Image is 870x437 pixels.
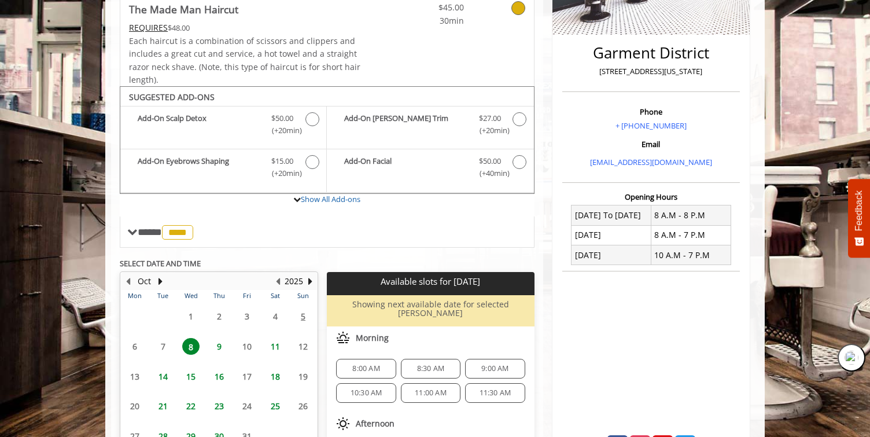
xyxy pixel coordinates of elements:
[138,275,151,288] button: Oct
[417,364,444,373] span: 8:30 AM
[211,398,228,414] span: 23
[565,65,737,78] p: [STREET_ADDRESS][US_STATE]
[336,359,396,379] div: 8:00 AM
[177,391,205,421] td: Select day22
[285,275,303,288] button: 2025
[205,332,233,362] td: Select day9
[182,338,200,355] span: 8
[305,275,315,288] button: Next Year
[845,351,858,365] img: favicon.png
[267,338,284,355] span: 11
[615,120,687,131] a: + [PHONE_NUMBER]
[415,388,447,398] span: 11:00 AM
[481,364,508,373] span: 9:00 AM
[182,368,200,385] span: 15
[154,398,172,414] span: 21
[273,275,282,288] button: Previous Year
[177,361,205,391] td: Select day15
[267,398,284,414] span: 25
[565,45,737,61] h2: Garment District
[651,225,731,245] td: 8 A.M - 7 P.M
[156,275,165,288] button: Next Month
[352,364,379,373] span: 8:00 AM
[572,245,651,265] td: [DATE]
[154,368,172,385] span: 14
[120,86,534,194] div: The Made Man Haircut Add-onS
[331,277,529,287] p: Available slots for [DATE]
[331,300,529,318] h6: Showing next available date for selected [PERSON_NAME]
[565,140,737,148] h3: Email
[356,419,395,428] span: Afternoon
[211,368,228,385] span: 16
[336,331,350,345] img: morning slots
[651,205,731,225] td: 8 A.M - 8 P.M
[565,108,737,116] h3: Phone
[205,391,233,421] td: Select day23
[120,258,201,269] b: SELECT DATE AND TIME
[854,190,864,231] span: Feedback
[480,388,511,398] span: 11:30 AM
[562,193,740,201] h3: Opening Hours
[848,179,870,258] button: Feedback - Show survey
[177,290,205,302] th: Wed
[123,275,132,288] button: Previous Month
[401,383,460,403] div: 11:00 AM
[651,245,731,265] td: 10 A.M - 7 P.M
[351,388,382,398] span: 10:30 AM
[129,91,215,102] b: SUGGESTED ADD-ONS
[211,338,228,355] span: 9
[149,361,176,391] td: Select day14
[465,359,525,379] div: 9:00 AM
[401,359,460,379] div: 8:30 AM
[121,290,149,302] th: Mon
[572,225,651,245] td: [DATE]
[336,383,396,403] div: 10:30 AM
[267,368,284,385] span: 18
[356,333,389,343] span: Morning
[261,332,289,362] td: Select day11
[149,290,176,302] th: Tue
[336,417,350,431] img: afternoon slots
[261,361,289,391] td: Select day18
[590,157,712,167] a: [EMAIL_ADDRESS][DOMAIN_NAME]
[465,383,525,403] div: 11:30 AM
[261,391,289,421] td: Select day25
[149,391,176,421] td: Select day21
[205,290,233,302] th: Thu
[261,290,289,302] th: Sat
[233,290,261,302] th: Fri
[301,194,360,204] a: Show All Add-ons
[182,398,200,414] span: 22
[572,205,651,225] td: [DATE] To [DATE]
[205,361,233,391] td: Select day16
[289,290,318,302] th: Sun
[177,332,205,362] td: Select day8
